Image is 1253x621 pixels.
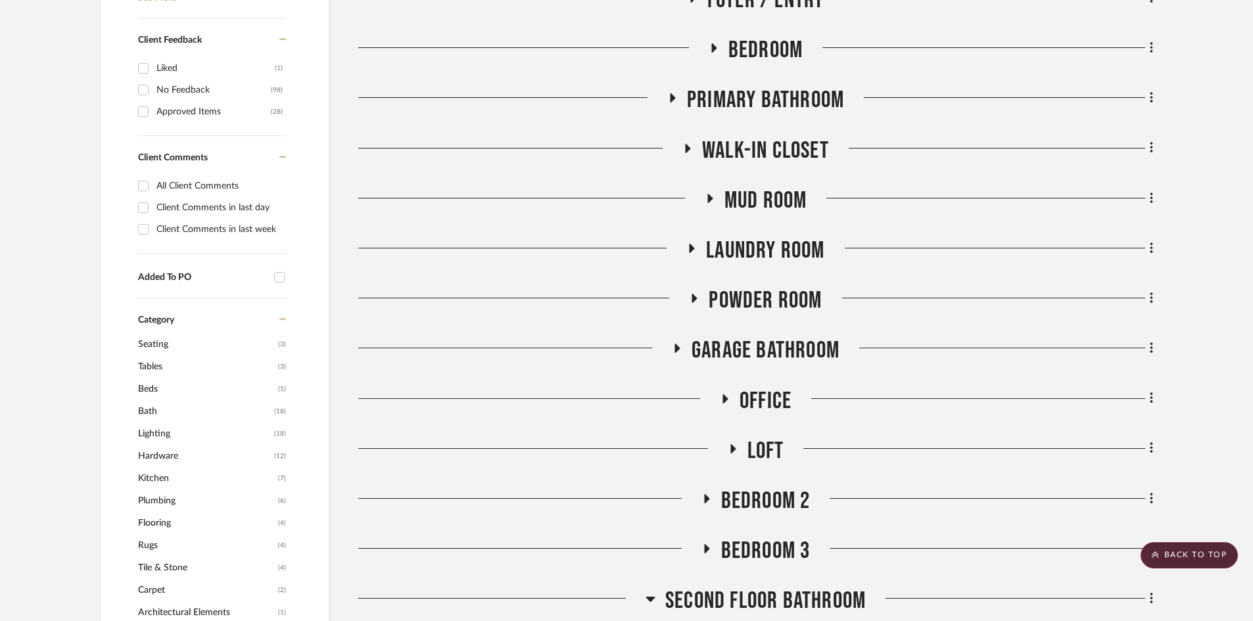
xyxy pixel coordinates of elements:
span: Primary Bathroom [687,86,844,114]
span: Walk-In Closet [702,137,829,165]
span: (4) [278,513,286,534]
span: Garage Bathroom [692,336,839,365]
span: (3) [278,334,286,355]
span: Bedroom [728,36,803,64]
span: Tile & Stone [138,557,275,579]
span: Rugs [138,534,275,557]
span: Bedroom 2 [721,487,811,515]
span: Bath [138,400,271,423]
span: (6) [278,490,286,511]
span: Hardware [138,445,271,467]
span: Lighting [138,423,271,445]
div: (28) [271,101,283,122]
div: Client Comments in last day [156,197,283,218]
span: (4) [278,535,286,556]
span: Client Comments [138,153,208,162]
span: Client Feedback [138,35,202,45]
span: Carpet [138,579,275,601]
span: LOFT [747,437,784,465]
div: Client Comments in last week [156,219,283,240]
span: (18) [274,401,286,422]
div: Approved Items [156,101,271,122]
div: (1) [275,58,283,79]
span: Laundry Room [706,237,824,265]
div: (98) [271,80,283,101]
div: Liked [156,58,275,79]
span: (1) [278,379,286,400]
span: (4) [278,557,286,578]
span: (7) [278,468,286,489]
span: Kitchen [138,467,275,490]
span: Powder Room [709,287,822,315]
span: Seating [138,333,275,356]
scroll-to-top-button: BACK TO TOP [1141,542,1238,568]
span: Plumbing [138,490,275,512]
span: Category [138,315,174,326]
div: All Client Comments [156,175,283,196]
span: (3) [278,356,286,377]
div: Added To PO [138,272,268,283]
span: (2) [278,580,286,601]
span: Mud Room [724,187,807,215]
span: Second Floor Bathroom [665,587,866,615]
span: Office [740,387,792,415]
span: (18) [274,423,286,444]
span: Beds [138,378,275,400]
span: Bedroom 3 [721,537,811,565]
div: No Feedback [156,80,271,101]
span: Flooring [138,512,275,534]
span: (12) [274,446,286,467]
span: Tables [138,356,275,378]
